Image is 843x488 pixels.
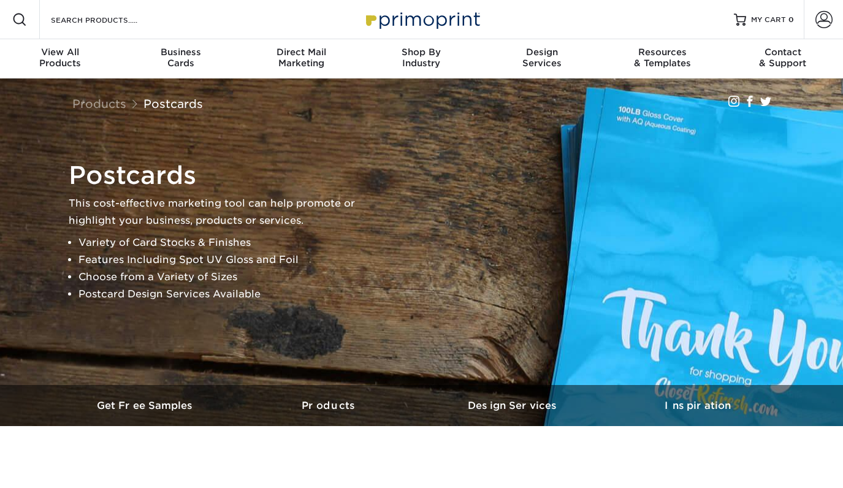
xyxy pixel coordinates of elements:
[238,385,422,426] a: Products
[120,47,240,69] div: Cards
[78,251,375,269] li: Features Including Spot UV Gloss and Foil
[78,269,375,286] li: Choose from a Variety of Sizes
[120,47,240,58] span: Business
[361,39,481,78] a: Shop ByIndustry
[69,161,375,190] h1: Postcards
[361,47,481,58] span: Shop By
[606,385,790,426] a: Inspiration
[606,400,790,411] h3: Inspiration
[241,47,361,69] div: Marketing
[143,97,203,110] a: Postcards
[788,15,794,24] span: 0
[78,234,375,251] li: Variety of Card Stocks & Finishes
[3,451,104,484] iframe: Google Customer Reviews
[723,39,843,78] a: Contact& Support
[751,15,786,25] span: MY CART
[241,39,361,78] a: Direct MailMarketing
[72,97,126,110] a: Products
[422,385,606,426] a: Design Services
[422,400,606,411] h3: Design Services
[78,286,375,303] li: Postcard Design Services Available
[241,47,361,58] span: Direct Mail
[482,47,602,69] div: Services
[69,195,375,229] p: This cost-effective marketing tool can help promote or highlight your business, products or servi...
[120,39,240,78] a: BusinessCards
[360,6,483,32] img: Primoprint
[723,47,843,69] div: & Support
[361,47,481,69] div: Industry
[50,12,169,27] input: SEARCH PRODUCTS.....
[602,47,722,69] div: & Templates
[482,47,602,58] span: Design
[482,39,602,78] a: DesignServices
[238,400,422,411] h3: Products
[54,385,238,426] a: Get Free Samples
[723,47,843,58] span: Contact
[602,47,722,58] span: Resources
[54,400,238,411] h3: Get Free Samples
[602,39,722,78] a: Resources& Templates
